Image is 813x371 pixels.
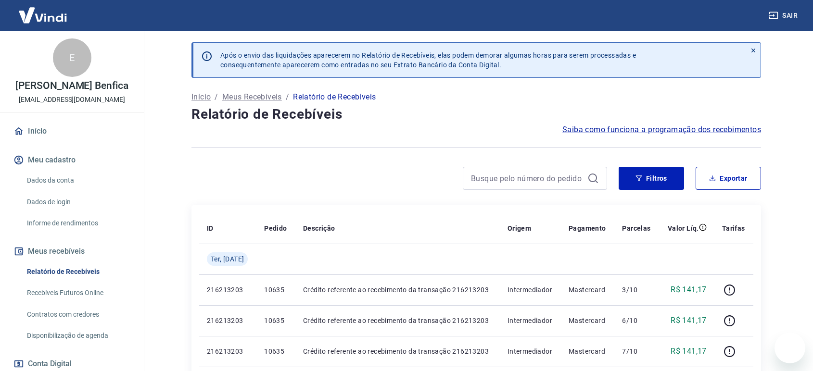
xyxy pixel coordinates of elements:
[668,223,699,233] p: Valor Líq.
[23,213,132,233] a: Informe de rendimentos
[215,91,218,103] p: /
[220,50,636,70] p: Após o envio das liquidações aparecerem no Relatório de Recebíveis, elas podem demorar algumas ho...
[211,254,244,264] span: Ter, [DATE]
[619,167,684,190] button: Filtros
[622,346,651,356] p: 7/10
[569,316,607,325] p: Mastercard
[775,333,805,363] iframe: Botão para abrir a janela de mensagens
[15,81,128,91] p: [PERSON_NAME] Benfica
[562,124,761,136] a: Saiba como funciona a programação dos recebimentos
[303,285,492,295] p: Crédito referente ao recebimento da transação 216213203
[23,171,132,190] a: Dados da conta
[264,346,288,356] p: 10635
[23,305,132,324] a: Contratos com credores
[767,7,801,25] button: Sair
[207,223,214,233] p: ID
[293,91,376,103] p: Relatório de Recebíveis
[671,346,707,357] p: R$ 141,17
[622,316,651,325] p: 6/10
[286,91,289,103] p: /
[264,316,288,325] p: 10635
[23,326,132,346] a: Disponibilização de agenda
[12,241,132,262] button: Meus recebíveis
[508,316,553,325] p: Intermediador
[222,91,282,103] a: Meus Recebíveis
[12,149,132,171] button: Meu cadastro
[508,223,531,233] p: Origem
[23,192,132,212] a: Dados de login
[303,223,335,233] p: Descrição
[569,346,607,356] p: Mastercard
[471,171,584,185] input: Busque pelo número do pedido
[671,284,707,296] p: R$ 141,17
[23,262,132,282] a: Relatório de Recebíveis
[191,105,761,124] h4: Relatório de Recebíveis
[722,223,745,233] p: Tarifas
[207,316,249,325] p: 216213203
[191,91,211,103] a: Início
[508,346,553,356] p: Intermediador
[508,285,553,295] p: Intermediador
[696,167,761,190] button: Exportar
[264,285,288,295] p: 10635
[19,95,125,105] p: [EMAIL_ADDRESS][DOMAIN_NAME]
[622,223,650,233] p: Parcelas
[207,285,249,295] p: 216213203
[264,223,287,233] p: Pedido
[23,283,132,303] a: Recebíveis Futuros Online
[622,285,651,295] p: 3/10
[303,316,492,325] p: Crédito referente ao recebimento da transação 216213203
[207,346,249,356] p: 216213203
[12,0,74,30] img: Vindi
[569,223,606,233] p: Pagamento
[569,285,607,295] p: Mastercard
[671,315,707,326] p: R$ 141,17
[53,38,91,77] div: E
[12,121,132,142] a: Início
[303,346,492,356] p: Crédito referente ao recebimento da transação 216213203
